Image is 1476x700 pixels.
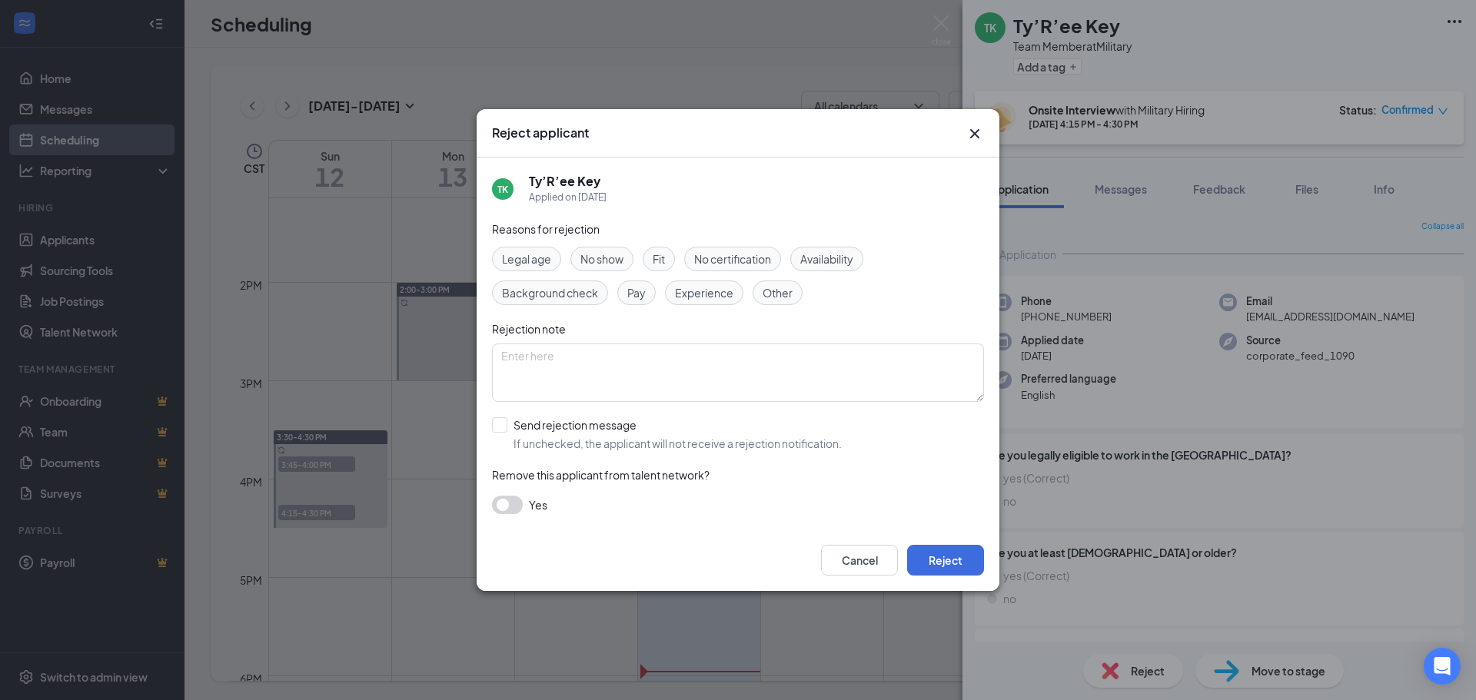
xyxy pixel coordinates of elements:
[529,496,547,514] span: Yes
[966,124,984,143] svg: Cross
[492,124,589,141] h3: Reject applicant
[580,250,623,267] span: No show
[675,284,733,301] span: Experience
[627,284,646,301] span: Pay
[497,183,508,196] div: TK
[492,222,600,236] span: Reasons for rejection
[502,250,551,267] span: Legal age
[492,322,566,336] span: Rejection note
[502,284,598,301] span: Background check
[1424,648,1461,685] div: Open Intercom Messenger
[800,250,853,267] span: Availability
[966,124,984,143] button: Close
[763,284,793,301] span: Other
[529,190,607,205] div: Applied on [DATE]
[653,250,665,267] span: Fit
[492,468,710,482] span: Remove this applicant from talent network?
[694,250,771,267] span: No certification
[907,545,984,576] button: Reject
[821,545,898,576] button: Cancel
[529,173,600,190] h5: Ty’R’ee Key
